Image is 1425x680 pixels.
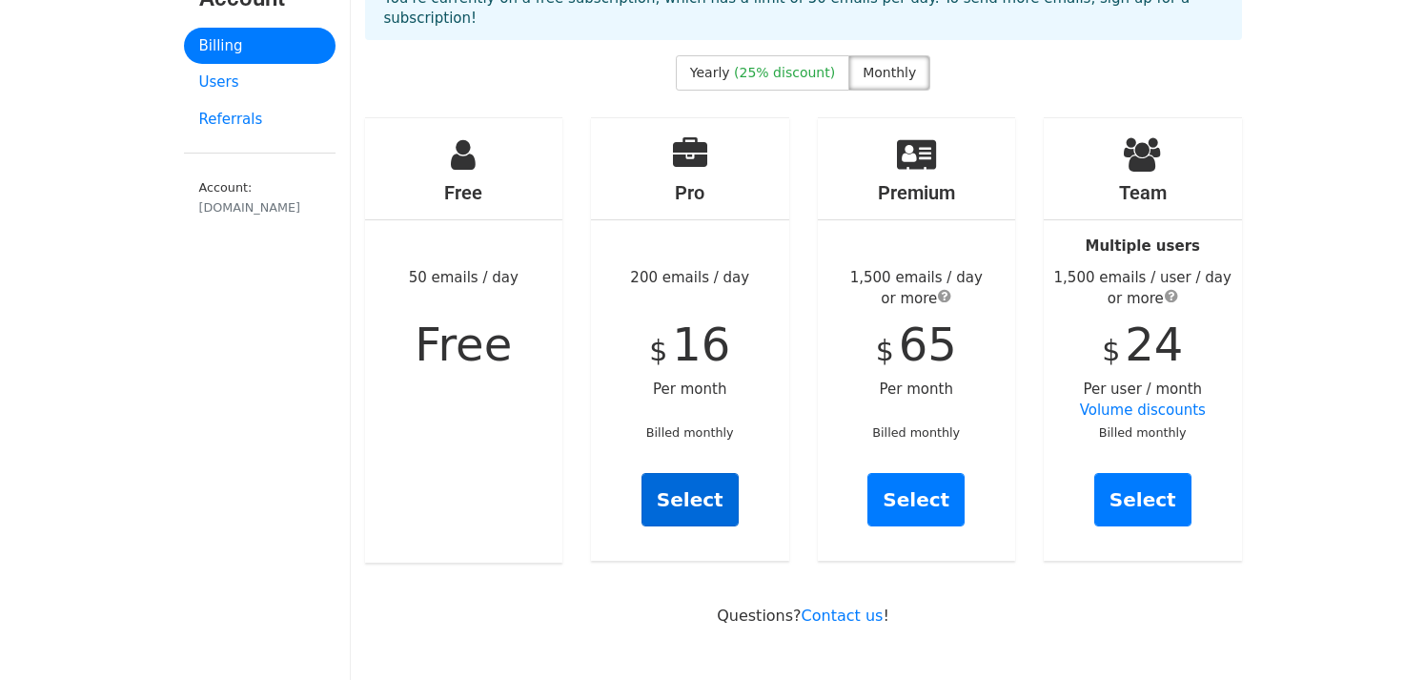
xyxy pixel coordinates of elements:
span: $ [876,334,894,367]
a: Select [641,473,739,526]
iframe: Chat Widget [1330,588,1425,680]
div: Per month [818,118,1016,561]
div: 200 emails / day Per month [591,118,789,561]
small: Billed monthly [646,425,734,440]
div: 1,500 emails / day or more [818,267,1016,310]
span: 65 [899,318,957,371]
small: Billed monthly [872,425,960,440]
a: Select [867,473,965,526]
a: Contact us [802,607,884,625]
p: Questions? ! [365,606,1242,626]
small: Billed monthly [1099,425,1187,440]
span: $ [1102,334,1120,367]
div: 1,500 emails / user / day or more [1044,267,1242,310]
span: 24 [1125,318,1183,371]
a: Select [1094,473,1191,526]
a: Referrals [184,101,336,138]
h4: Team [1044,181,1242,204]
div: [DOMAIN_NAME] [199,198,320,216]
span: Monthly [863,65,916,80]
h4: Free [365,181,563,204]
span: Free [415,318,512,371]
span: $ [649,334,667,367]
div: Per user / month [1044,118,1242,561]
a: Volume discounts [1080,402,1206,419]
span: (25% discount) [734,65,835,80]
a: Billing [184,28,336,65]
strong: Multiple users [1086,237,1200,255]
small: Account: [199,180,320,216]
h4: Premium [818,181,1016,204]
h4: Pro [591,181,789,204]
a: Users [184,64,336,101]
span: Yearly [690,65,730,80]
div: 50 emails / day [365,118,563,563]
span: 16 [672,318,730,371]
